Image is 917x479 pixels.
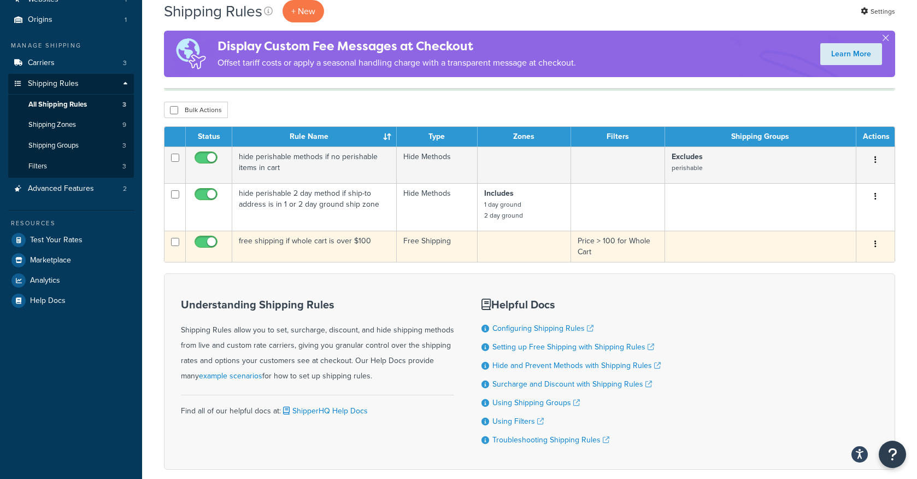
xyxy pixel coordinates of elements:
li: Filters [8,156,134,177]
span: Origins [28,15,52,25]
span: All Shipping Rules [28,100,87,109]
th: Shipping Groups [665,127,856,147]
span: 3 [122,141,126,150]
td: Price > 100 for Whole Cart [571,231,665,262]
div: Resources [8,219,134,228]
li: Shipping Zones [8,115,134,135]
span: Carriers [28,59,55,68]
span: Advanced Features [28,184,94,194]
td: free shipping if whole cart is over $100 [232,231,397,262]
span: 3 [123,59,127,68]
span: Test Your Rates [30,236,83,245]
a: Hide and Prevent Methods with Shipping Rules [492,360,661,371]
a: Advanced Features 2 [8,179,134,199]
a: Shipping Groups 3 [8,136,134,156]
li: Shipping Rules [8,74,134,178]
div: Find all of our helpful docs at: [181,395,454,419]
span: 9 [122,120,126,130]
th: Status [186,127,232,147]
a: Marketplace [8,250,134,270]
span: Analytics [30,276,60,285]
small: perishable [672,163,703,173]
span: Marketplace [30,256,71,265]
th: Zones [478,127,571,147]
li: Carriers [8,53,134,73]
span: Filters [28,162,47,171]
button: Bulk Actions [164,102,228,118]
a: Analytics [8,271,134,290]
span: 2 [123,184,127,194]
a: Using Filters [492,416,544,427]
span: Shipping Rules [28,79,79,89]
li: All Shipping Rules [8,95,134,115]
a: Settings [861,4,895,19]
h4: Display Custom Fee Messages at Checkout [218,37,576,55]
td: hide perishable 2 day method if ship-to address is in 1 or 2 day ground ship zone [232,183,397,231]
li: Advanced Features [8,179,134,199]
h3: Helpful Docs [481,299,661,311]
a: Carriers 3 [8,53,134,73]
span: 3 [122,162,126,171]
div: Shipping Rules allow you to set, surcharge, discount, and hide shipping methods from live and cus... [181,299,454,384]
a: Shipping Rules [8,74,134,94]
a: Surcharge and Discount with Shipping Rules [492,378,652,390]
th: Actions [856,127,895,147]
span: Shipping Groups [28,141,79,150]
li: Origins [8,10,134,30]
a: Filters 3 [8,156,134,177]
span: 1 [125,15,127,25]
a: Using Shipping Groups [492,397,580,408]
a: ShipperHQ Help Docs [281,405,368,417]
th: Rule Name : activate to sort column ascending [232,127,397,147]
td: hide perishable methods if no perishable items in cart [232,147,397,183]
td: Free Shipping [397,231,478,262]
a: Shipping Zones 9 [8,115,134,135]
a: Configuring Shipping Rules [492,323,593,334]
td: Hide Methods [397,147,478,183]
th: Filters [571,127,665,147]
a: Help Docs [8,291,134,311]
p: Offset tariff costs or apply a seasonal handling charge with a transparent message at checkout. [218,55,576,71]
a: Test Your Rates [8,230,134,250]
span: 3 [122,100,126,109]
img: duties-banner-06bc72dcb5fe05cb3f9472aba00be2ae8eb53ab6f0d8bb03d382ba314ac3c341.png [164,31,218,77]
strong: Includes [484,188,514,199]
a: Setting up Free Shipping with Shipping Rules [492,341,654,353]
a: example scenarios [199,370,262,382]
h3: Understanding Shipping Rules [181,299,454,311]
li: Shipping Groups [8,136,134,156]
div: Manage Shipping [8,41,134,50]
small: 1 day ground 2 day ground [484,200,523,220]
span: Shipping Zones [28,120,76,130]
a: All Shipping Rules 3 [8,95,134,115]
th: Type [397,127,478,147]
span: Help Docs [30,296,66,306]
h1: Shipping Rules [164,1,262,22]
td: Hide Methods [397,183,478,231]
strong: Excludes [672,151,703,162]
a: Learn More [820,43,882,65]
a: Origins 1 [8,10,134,30]
a: Troubleshooting Shipping Rules [492,434,609,446]
button: Open Resource Center [879,441,906,468]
